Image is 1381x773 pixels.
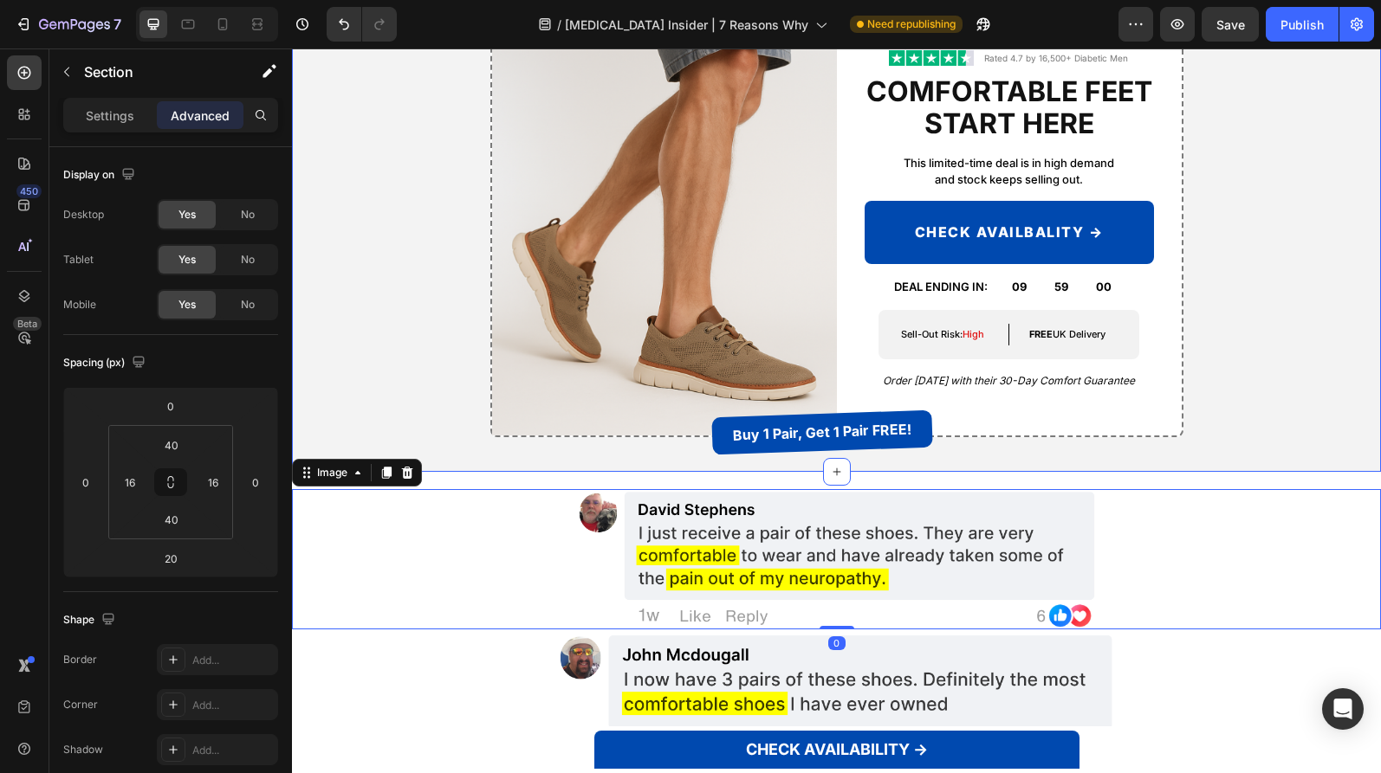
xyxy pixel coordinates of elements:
img: gempages_567719558543049809-968c800f-c52b-4a17-924c-6a2d72c25a3f.png [263,441,827,582]
strong: FREE [737,280,761,292]
input: l [117,469,143,495]
input: l [200,469,226,495]
div: Corner [63,697,98,712]
input: 20 [153,545,188,571]
input: 40px [154,432,189,458]
span: [MEDICAL_DATA] Insider | 7 Reasons Why [565,16,808,34]
span: No [241,252,255,267]
img: gempages_567719558543049809-0e8db55f-5a2b-4a1a-95e4-2f4e6ee79e38.png [263,581,827,722]
div: Tablet [63,252,94,267]
div: Display on [63,164,139,187]
div: 59 [762,233,776,244]
span: This limited-time deal is in high demand [612,107,822,121]
span: DEAL ENDING IN: [602,231,696,245]
div: Open Intercom Messenger [1322,688,1364,730]
p: 7 [113,14,121,35]
span: Save [1216,17,1245,32]
p: Advanced [171,106,230,125]
span: COMFORTABLE FEET START HERE [574,26,860,92]
div: Mobile [63,297,96,312]
input: 0 [153,393,188,419]
span: UK Delivery [737,280,814,292]
div: Shape [63,609,119,632]
img: Trustpilot_ratings_4halfstar-RGB_1_81ff4f0c-afb1-412c-abfe-43ed5aea613c.png [597,2,682,17]
div: Publish [1281,16,1324,34]
span: and stock keeps selling out. [643,124,791,138]
span: No [241,297,255,312]
p: Rated 4.7 by 16,500+ Diabetic Men [692,2,836,17]
div: Add... [192,653,274,668]
span: Sell-Out Risk: [609,280,671,292]
div: 450 [16,184,42,198]
p: Settings [86,106,134,125]
span: Yes [178,252,196,267]
div: 09 [720,233,735,244]
input: 0 [243,469,269,495]
span: Yes [178,207,196,222]
a: CHECK AVAILBALITY → [573,152,862,216]
span: CHECK AVAILBALITY → [623,175,812,192]
span: Buy 1 Pair, Get 1 Pair FREE! [440,371,619,395]
span: Yes [178,297,196,312]
div: Border [63,652,97,667]
button: <p><span style="font-size:16px;">Buy 1 Pair, Get 1 Pair FREE!</span></p> [419,362,640,407]
div: Undo/Redo [327,7,397,42]
span: High [671,280,692,292]
button: Publish [1266,7,1339,42]
div: Image [22,416,59,432]
button: 7 [7,7,129,42]
input: 0 [73,469,99,495]
span: No [241,207,255,222]
span: Need republishing [867,16,956,32]
strong: CHECK AVAILABILITY → [454,692,636,710]
input: 40px [154,506,189,532]
div: Shadow [63,742,103,757]
button: Save [1202,7,1259,42]
i: Order [DATE] with their 30-Day Comfort Guarantee [591,325,843,338]
div: Desktop [63,207,104,222]
div: Spacing (px) [63,351,149,375]
div: Add... [192,698,274,713]
iframe: Design area [292,48,1381,773]
a: CHECK AVAILABILITY → [302,682,788,720]
span: / [557,16,561,34]
p: Section [84,61,226,82]
div: Beta [13,317,42,331]
div: 00 [804,233,820,244]
div: 0 [536,588,554,602]
div: Add... [192,743,274,758]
